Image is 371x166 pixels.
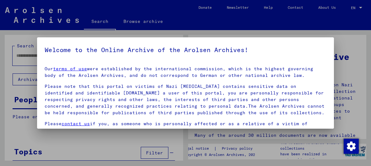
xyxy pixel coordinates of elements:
p: Please note that this portal on victims of Nazi [MEDICAL_DATA] contains sensitive data on identif... [45,83,326,116]
img: Modification du consentement [344,139,359,154]
p: Please if you, as someone who is personally affected or as a relative of a victim of persecution,... [45,120,326,140]
a: terms of use [53,66,87,72]
h5: Welcome to the Online Archive of the Arolsen Archives! [45,45,326,55]
p: Our were established by the international commission, which is the highest governing body of the ... [45,66,326,79]
a: contact us [62,121,90,126]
